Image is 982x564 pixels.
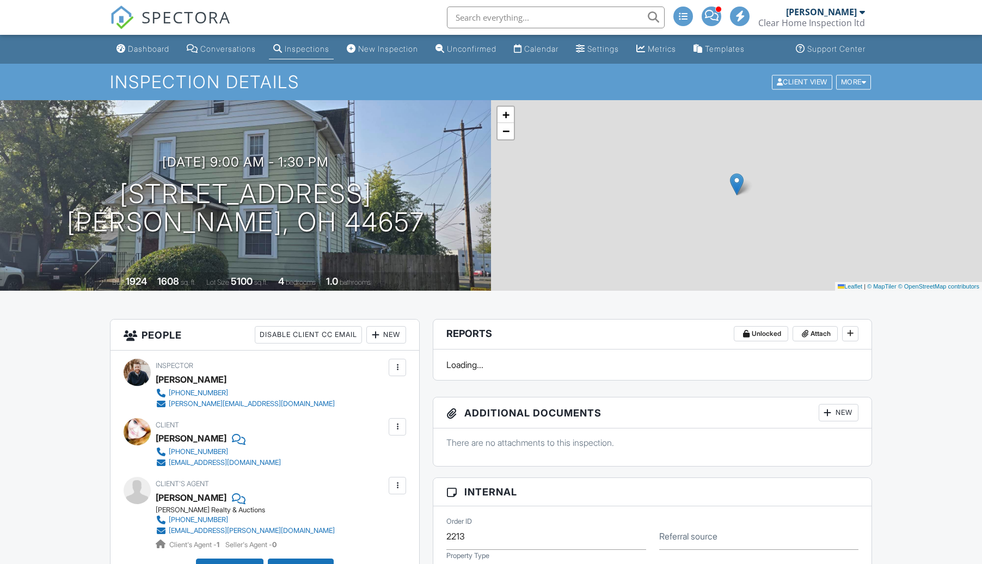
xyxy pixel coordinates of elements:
[156,457,281,468] a: [EMAIL_ADDRESS][DOMAIN_NAME]
[286,278,316,286] span: bedrooms
[758,17,865,28] div: Clear Home Inspection ltd
[206,278,229,286] span: Lot Size
[510,39,563,59] a: Calendar
[156,421,179,429] span: Client
[864,283,866,290] span: |
[110,72,872,91] h1: Inspection Details
[786,7,857,17] div: [PERSON_NAME]
[110,15,231,38] a: SPECTORA
[112,278,124,286] span: Built
[200,44,256,53] div: Conversations
[326,275,338,287] div: 1.0
[836,75,871,89] div: More
[632,39,680,59] a: Metrics
[110,5,134,29] img: The Best Home Inspection Software - Spectora
[156,525,335,536] a: [EMAIL_ADDRESS][PERSON_NAME][DOMAIN_NAME]
[340,278,371,286] span: bathrooms
[807,44,866,53] div: Support Center
[433,478,871,506] h3: Internal
[502,124,510,138] span: −
[169,389,228,397] div: [PHONE_NUMBER]
[433,397,871,428] h3: Additional Documents
[128,44,169,53] div: Dashboard
[498,123,514,139] a: Zoom out
[112,39,174,59] a: Dashboard
[156,480,209,488] span: Client's Agent
[255,326,362,344] div: Disable Client CC Email
[524,44,558,53] div: Calendar
[772,75,832,89] div: Client View
[648,44,676,53] div: Metrics
[254,278,268,286] span: sq.ft.
[587,44,619,53] div: Settings
[142,5,231,28] span: SPECTORA
[156,361,193,370] span: Inspector
[111,320,419,351] h3: People
[502,108,510,121] span: +
[366,326,406,344] div: New
[156,430,226,446] div: [PERSON_NAME]
[447,7,665,28] input: Search everything...
[272,541,277,549] strong: 0
[269,39,334,59] a: Inspections
[358,44,418,53] div: New Inspection
[156,514,335,525] a: [PHONE_NUMBER]
[181,278,196,286] span: sq. ft.
[156,489,226,506] a: [PERSON_NAME]
[162,155,329,169] h3: [DATE] 9:00 am - 1:30 pm
[156,506,343,514] div: [PERSON_NAME] Realty & Auctions
[169,516,228,524] div: [PHONE_NUMBER]
[156,371,226,388] div: [PERSON_NAME]
[498,107,514,123] a: Zoom in
[217,541,219,549] strong: 1
[791,39,870,59] a: Support Center
[126,275,147,287] div: 1924
[572,39,623,59] a: Settings
[169,458,281,467] div: [EMAIL_ADDRESS][DOMAIN_NAME]
[225,541,277,549] span: Seller's Agent -
[169,447,228,456] div: [PHONE_NUMBER]
[156,388,335,399] a: [PHONE_NUMBER]
[157,275,179,287] div: 1608
[67,180,425,237] h1: [STREET_ADDRESS] [PERSON_NAME], OH 44657
[169,541,221,549] span: Client's Agent -
[705,44,745,53] div: Templates
[819,404,858,421] div: New
[278,275,284,287] div: 4
[771,77,835,85] a: Client View
[838,283,862,290] a: Leaflet
[431,39,501,59] a: Unconfirmed
[730,173,744,195] img: Marker
[447,44,496,53] div: Unconfirmed
[169,400,335,408] div: [PERSON_NAME][EMAIL_ADDRESS][DOMAIN_NAME]
[689,39,749,59] a: Templates
[446,551,489,561] label: Property Type
[182,39,260,59] a: Conversations
[156,446,281,457] a: [PHONE_NUMBER]
[342,39,422,59] a: New Inspection
[867,283,897,290] a: © MapTiler
[169,526,335,535] div: [EMAIL_ADDRESS][PERSON_NAME][DOMAIN_NAME]
[446,517,472,526] label: Order ID
[285,44,329,53] div: Inspections
[898,283,979,290] a: © OpenStreetMap contributors
[156,399,335,409] a: [PERSON_NAME][EMAIL_ADDRESS][DOMAIN_NAME]
[231,275,253,287] div: 5100
[446,437,858,449] p: There are no attachments to this inspection.
[659,530,717,542] label: Referral source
